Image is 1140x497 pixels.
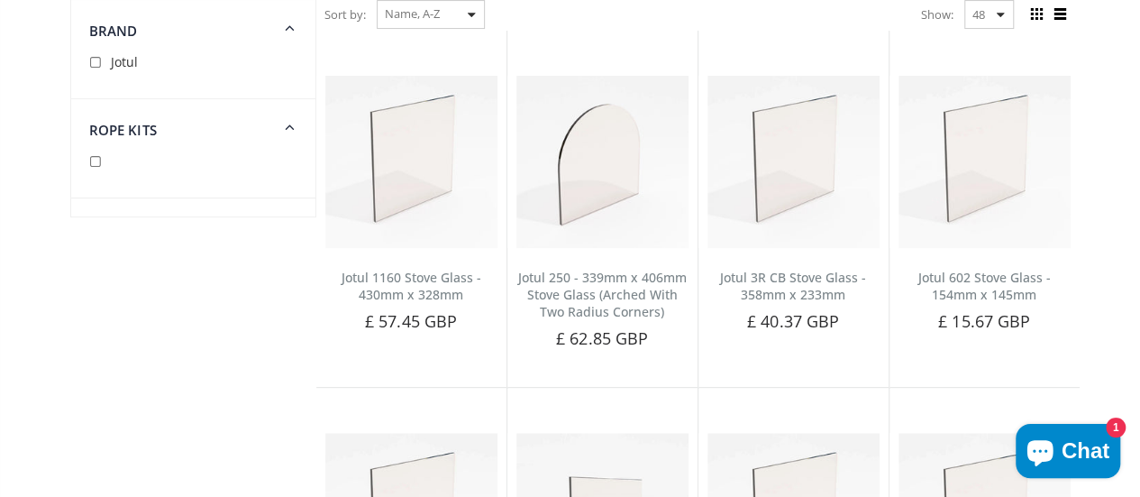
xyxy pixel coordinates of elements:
a: Jotul 3R CB Stove Glass - 358mm x 233mm [720,269,866,303]
span: £ 57.45 GBP [365,310,457,332]
img: Jotul 3R CB Stove Glass [707,76,880,248]
a: Jotul 1160 Stove Glass - 430mm x 328mm [342,269,481,303]
span: Brand [89,22,138,40]
a: Jotul 602 Stove Glass - 154mm x 145mm [918,269,1051,303]
img: Jotul 602 Stove Glass [898,76,1071,248]
span: £ 62.85 GBP [556,327,648,349]
span: Grid view [1027,5,1047,24]
span: List view [1051,5,1071,24]
img: Jotul 1160 Stove Glass [325,76,497,248]
img: Jotul 250 arched stove glass with the two bottom corners rounded [516,76,689,248]
span: Rope Kits [89,121,157,139]
span: £ 15.67 GBP [938,310,1030,332]
inbox-online-store-chat: Shopify online store chat [1010,424,1126,483]
a: Jotul 250 - 339mm x 406mm Stove Glass (Arched With Two Radius Corners) [518,269,687,320]
span: Jotul [111,53,138,70]
span: £ 40.37 GBP [747,310,839,332]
